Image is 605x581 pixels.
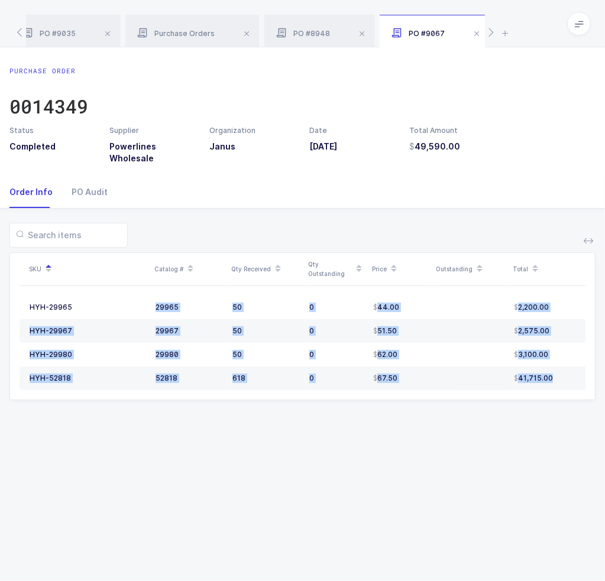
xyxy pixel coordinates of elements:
span: 51.50 [373,326,397,336]
div: HYH-29980 [30,350,72,359]
span: 49,590.00 [410,141,461,152]
div: Supplier [109,125,195,136]
h3: Powerlines Wholesale [109,141,195,164]
input: Search items [9,223,128,248]
div: PO Audit [62,176,108,208]
span: 3,100.00 [514,350,548,359]
div: SKU [29,259,147,279]
div: 0 [309,350,364,359]
div: Outstanding [436,259,506,279]
div: HYH-29967 [30,326,72,336]
span: 2,200.00 [514,303,549,312]
span: PO #9067 [392,29,445,38]
div: 0 [309,326,364,336]
div: Qty Outstanding [308,259,365,279]
h3: Completed [9,141,95,152]
div: Order Info [9,176,62,208]
h3: [DATE] [309,141,395,152]
div: 50 [232,326,300,336]
div: 0 [309,374,364,383]
div: Status [9,125,95,136]
span: PO #8948 [276,29,330,38]
span: Purchase Orders [137,29,215,38]
span: PO #9035 [22,29,76,38]
div: 29980 [156,350,223,359]
div: 0 [309,303,364,312]
div: 29965 [156,303,223,312]
div: HYH-29965 [30,303,72,312]
div: Price [372,259,429,279]
span: 41,715.00 [514,374,553,383]
div: Qty Received [231,259,301,279]
div: Organization [209,125,295,136]
h3: Janus [209,141,295,152]
span: 2,575.00 [514,326,549,336]
span: 67.50 [373,374,397,383]
div: Purchase Order [9,66,88,76]
div: Catalog # [154,259,224,279]
div: 29967 [156,326,223,336]
div: 50 [232,303,300,312]
div: Date [309,125,395,136]
div: 618 [232,374,300,383]
div: HYH-52818 [30,374,71,383]
div: Total Amount [410,125,496,136]
div: Total [513,259,583,279]
span: 62.00 [373,350,397,359]
div: 52818 [156,374,223,383]
div: 50 [232,350,300,359]
span: 44.00 [373,303,399,312]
